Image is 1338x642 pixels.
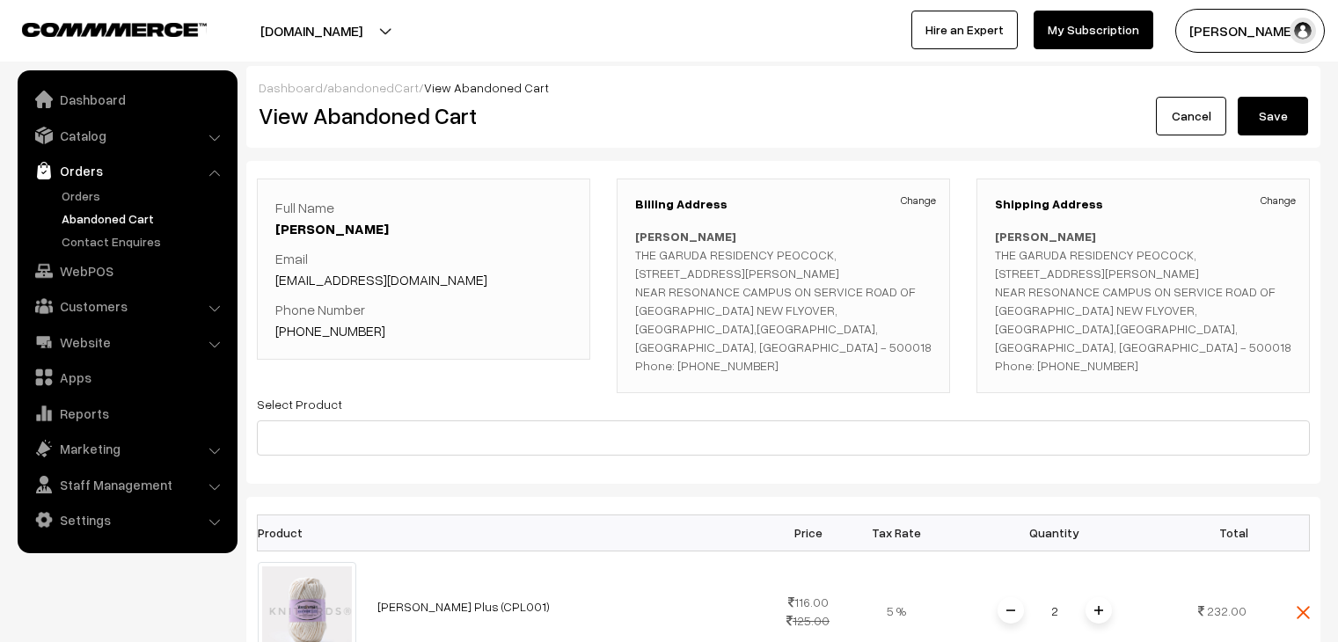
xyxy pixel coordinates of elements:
th: Tax Rate [852,514,940,551]
img: close [1297,606,1310,619]
a: Apps [22,361,231,393]
th: Total [1169,514,1257,551]
button: [PERSON_NAME]… [1175,9,1325,53]
a: WebPOS [22,255,231,287]
a: [PHONE_NUMBER] [275,322,385,339]
h3: Billing Address [635,197,932,212]
th: Price [764,514,852,551]
a: Catalog [22,120,231,151]
b: [PERSON_NAME] [635,229,736,244]
a: Reports [22,398,231,429]
th: Quantity [940,514,1169,551]
img: minus [1006,606,1015,615]
a: [EMAIL_ADDRESS][DOMAIN_NAME] [275,271,487,288]
a: Change [1261,193,1296,208]
img: user [1290,18,1316,44]
a: COMMMERCE [22,18,176,39]
a: Settings [22,504,231,536]
a: [PERSON_NAME] Plus (CPL001) [377,599,550,614]
a: Dashboard [259,80,323,95]
img: plusI [1094,606,1103,615]
h2: View Abandoned Cart [259,102,771,129]
button: Save [1238,97,1308,135]
a: Contact Enquires [57,232,231,251]
p: Full Name [275,197,572,239]
p: THE GARUDA RESIDENCY PEOCOCK,[STREET_ADDRESS][PERSON_NAME] NEAR RESONANCE CAMPUS ON SERVICE ROAD ... [635,227,932,375]
strike: 125.00 [786,613,830,628]
img: COMMMERCE [22,23,207,36]
p: Email [275,248,572,290]
a: abandonedCart [327,80,419,95]
b: [PERSON_NAME] [995,229,1096,244]
p: Phone Number [275,299,572,341]
a: Marketing [22,433,231,464]
a: Website [22,326,231,358]
a: Abandoned Cart [57,209,231,228]
a: Staff Management [22,469,231,500]
span: View Abandoned Cart [424,80,549,95]
a: My Subscription [1034,11,1153,49]
a: [PERSON_NAME] [275,220,389,237]
label: Select Product [257,395,342,413]
span: 232.00 [1207,603,1247,618]
p: THE GARUDA RESIDENCY PEOCOCK,[STREET_ADDRESS][PERSON_NAME] NEAR RESONANCE CAMPUS ON SERVICE ROAD ... [995,227,1291,375]
a: Change [901,193,936,208]
a: Cancel [1156,97,1226,135]
th: Product [258,514,367,551]
a: Customers [22,290,231,322]
button: [DOMAIN_NAME] [199,9,424,53]
span: 5 % [887,603,906,618]
a: Orders [22,155,231,186]
div: / / [259,78,1308,97]
a: Hire an Expert [911,11,1018,49]
a: Dashboard [22,84,231,115]
h3: Shipping Address [995,197,1291,212]
a: Orders [57,186,231,205]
